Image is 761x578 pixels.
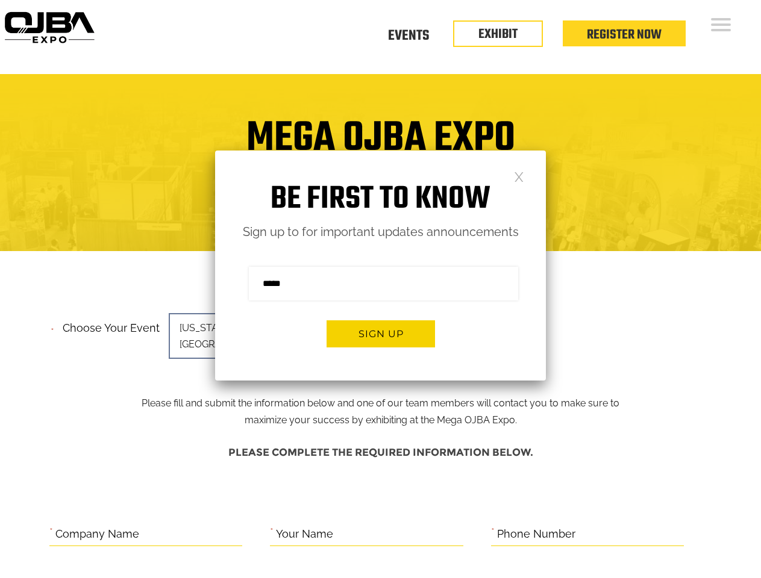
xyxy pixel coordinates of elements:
p: Sign up to for important updates announcements [215,222,546,243]
label: Choose your event [55,311,160,338]
a: Register Now [587,25,662,45]
h1: Mega OJBA Expo [9,122,752,170]
button: Sign up [327,320,435,347]
label: Phone Number [497,525,575,544]
span: [US_STATE][GEOGRAPHIC_DATA] [169,313,337,359]
h4: Please complete the required information below. [49,441,712,464]
label: Your Name [276,525,333,544]
h1: Be first to know [215,181,546,219]
label: Company Name [55,525,139,544]
a: Close [514,171,524,181]
p: Please fill and submit the information below and one of our team members will contact you to make... [132,318,629,429]
h4: Trade Show Exhibit Space Application [9,181,752,203]
a: EXHIBIT [478,24,518,45]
